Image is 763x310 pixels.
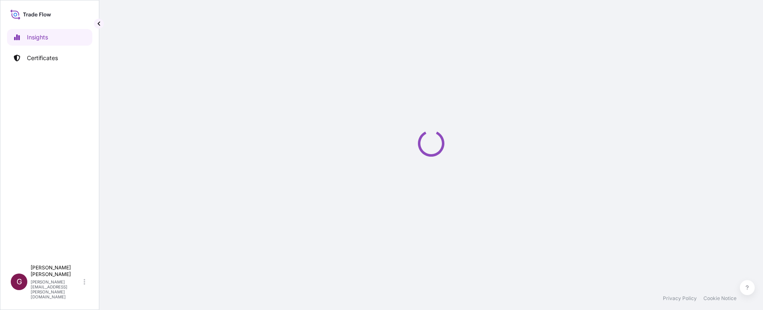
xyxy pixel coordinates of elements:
[27,33,48,41] p: Insights
[31,279,82,299] p: [PERSON_NAME][EMAIL_ADDRESS][PERSON_NAME][DOMAIN_NAME]
[703,295,737,302] a: Cookie Notice
[7,29,92,46] a: Insights
[27,54,58,62] p: Certificates
[17,278,22,286] span: G
[7,50,92,66] a: Certificates
[663,295,697,302] a: Privacy Policy
[31,264,82,278] p: [PERSON_NAME] [PERSON_NAME]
